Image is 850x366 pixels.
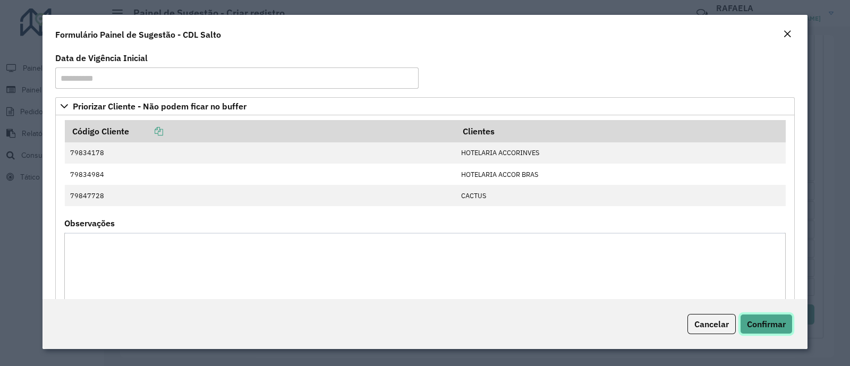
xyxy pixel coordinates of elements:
td: HOTELARIA ACCORINVES [455,142,785,164]
label: Data de Vigência Inicial [55,52,148,64]
span: Confirmar [747,319,786,329]
th: Código Cliente [65,120,456,142]
a: Copiar [129,126,163,137]
button: Confirmar [740,314,793,334]
em: Fechar [783,30,792,38]
td: 79834984 [65,164,456,185]
span: Priorizar Cliente - Não podem ficar no buffer [73,102,246,110]
h4: Formulário Painel de Sugestão - CDL Salto [55,28,221,41]
td: 79834178 [65,142,456,164]
td: 79847728 [65,185,456,206]
button: Close [780,28,795,41]
a: Priorizar Cliente - Não podem ficar no buffer [55,97,795,115]
div: Priorizar Cliente - Não podem ficar no buffer [55,115,795,336]
label: Observações [64,217,115,229]
span: Cancelar [694,319,729,329]
td: CACTUS [455,185,785,206]
th: Clientes [455,120,785,142]
td: HOTELARIA ACCOR BRAS [455,164,785,185]
button: Cancelar [687,314,736,334]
